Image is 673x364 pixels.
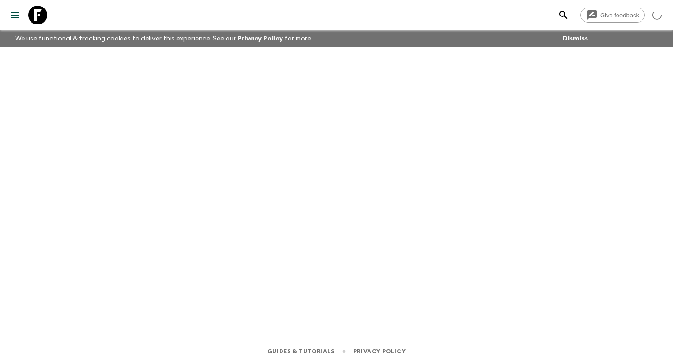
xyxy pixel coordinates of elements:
[595,12,644,19] span: Give feedback
[237,35,283,42] a: Privacy Policy
[11,30,316,47] p: We use functional & tracking cookies to deliver this experience. See our for more.
[6,6,24,24] button: menu
[353,346,406,356] a: Privacy Policy
[560,32,590,45] button: Dismiss
[580,8,645,23] a: Give feedback
[554,6,573,24] button: search adventures
[267,346,335,356] a: Guides & Tutorials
